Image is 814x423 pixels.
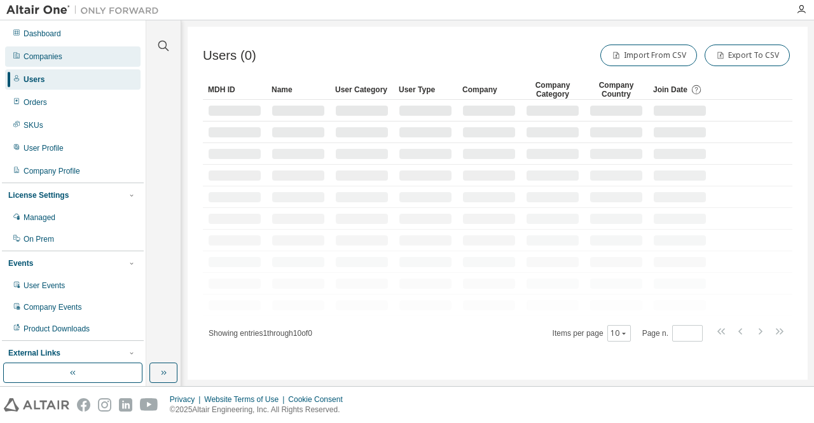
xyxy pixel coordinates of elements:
[203,48,256,63] span: Users (0)
[553,325,631,342] span: Items per page
[140,398,158,412] img: youtube.svg
[170,405,350,415] p: © 2025 Altair Engineering, Inc. All Rights Reserved.
[208,80,261,100] div: MDH ID
[24,281,65,291] div: User Events
[24,120,43,130] div: SKUs
[590,80,643,100] div: Company Country
[24,29,61,39] div: Dashboard
[24,143,64,153] div: User Profile
[24,234,54,244] div: On Prem
[77,398,90,412] img: facebook.svg
[526,80,579,100] div: Company Category
[119,398,132,412] img: linkedin.svg
[24,166,80,176] div: Company Profile
[8,258,33,268] div: Events
[24,324,90,334] div: Product Downloads
[462,80,516,100] div: Company
[653,85,687,94] span: Join Date
[600,45,697,66] button: Import From CSV
[610,328,628,338] button: 10
[6,4,165,17] img: Altair One
[24,212,55,223] div: Managed
[335,80,389,100] div: User Category
[4,398,69,412] img: altair_logo.svg
[272,80,325,100] div: Name
[24,74,45,85] div: Users
[204,394,288,405] div: Website Terms of Use
[399,80,452,100] div: User Type
[288,394,350,405] div: Cookie Consent
[691,84,702,95] svg: Date when the user was first added or directly signed up. If the user was deleted and later re-ad...
[170,394,204,405] div: Privacy
[209,329,312,338] span: Showing entries 1 through 10 of 0
[8,190,69,200] div: License Settings
[642,325,703,342] span: Page n.
[98,398,111,412] img: instagram.svg
[8,348,60,358] div: External Links
[24,52,62,62] div: Companies
[705,45,790,66] button: Export To CSV
[24,302,81,312] div: Company Events
[24,97,47,107] div: Orders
